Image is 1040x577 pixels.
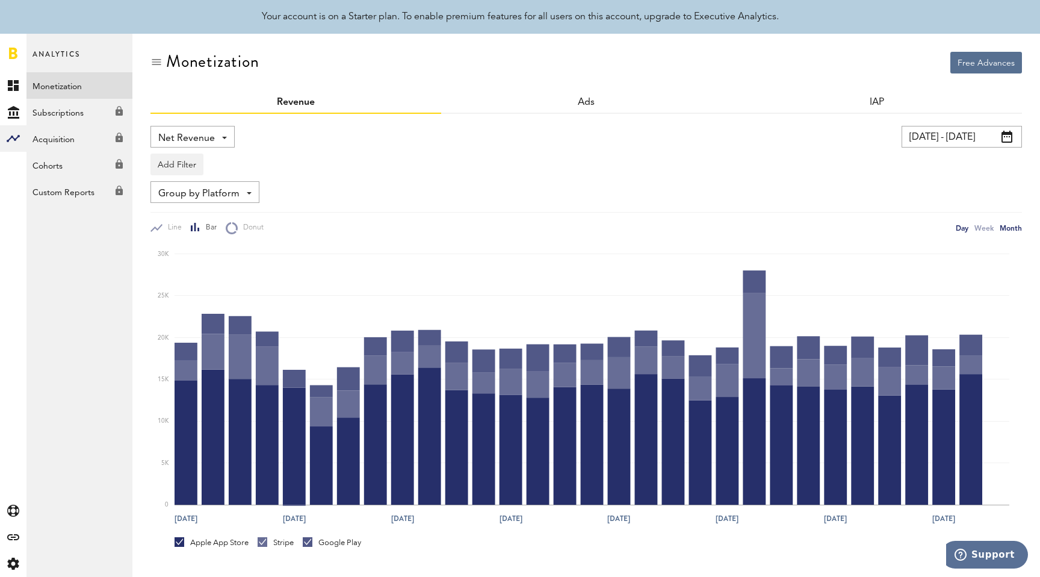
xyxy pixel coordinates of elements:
[824,513,847,524] text: [DATE]
[158,419,169,425] text: 10K
[932,513,955,524] text: [DATE]
[150,154,203,175] button: Add Filter
[32,47,80,72] span: Analytics
[956,222,968,234] div: Day
[200,223,217,233] span: Bar
[175,513,197,524] text: [DATE]
[158,184,240,204] span: Group by Platform
[950,52,1022,73] button: Free Advances
[158,251,169,257] text: 30K
[158,335,169,341] text: 20K
[500,513,522,524] text: [DATE]
[158,293,169,299] text: 25K
[258,537,294,548] div: Stripe
[158,128,215,149] span: Net Revenue
[277,98,315,107] a: Revenue
[158,376,169,382] text: 15K
[161,460,169,466] text: 5K
[166,52,259,71] div: Monetization
[26,178,132,205] a: Custom Reports
[391,513,414,524] text: [DATE]
[165,502,169,508] text: 0
[716,513,738,524] text: [DATE]
[607,513,630,524] text: [DATE]
[974,222,994,234] div: Week
[870,98,884,107] a: IAP
[26,125,132,152] a: Acquisition
[26,72,132,99] a: Monetization
[946,541,1028,571] iframe: Opens a widget where you can find more information
[162,223,182,233] span: Line
[175,537,249,548] div: Apple App Store
[26,99,132,125] a: Subscriptions
[26,152,132,178] a: Cohorts
[238,223,264,233] span: Donut
[303,537,361,548] div: Google Play
[262,10,779,24] div: Your account is on a Starter plan. To enable premium features for all users on this account, upgr...
[283,513,306,524] text: [DATE]
[578,98,595,107] a: Ads
[1000,222,1022,234] div: Month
